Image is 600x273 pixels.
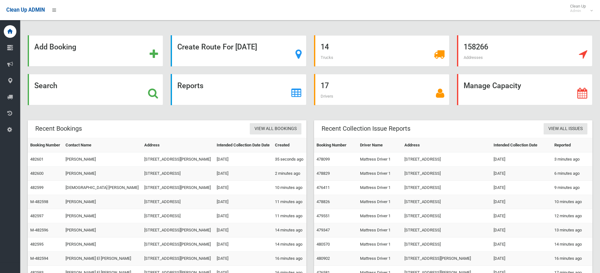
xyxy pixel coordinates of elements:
[272,138,306,152] th: Created
[6,7,45,13] span: Clean Up ADMIN
[214,138,273,152] th: Intended Collection Date Date
[28,35,163,66] a: Add Booking
[272,223,306,237] td: 14 minutes ago
[63,181,142,195] td: [DEMOGRAPHIC_DATA] [PERSON_NAME]
[272,237,306,252] td: 14 minutes ago
[34,43,76,51] strong: Add Booking
[272,252,306,266] td: 16 minutes ago
[567,4,592,13] span: Clean Up
[272,209,306,223] td: 11 minutes ago
[30,157,43,162] a: 482601
[402,252,491,266] td: [STREET_ADDRESS][PERSON_NAME]
[317,157,330,162] a: 478099
[142,138,214,152] th: Address
[30,199,48,204] a: M-482598
[30,228,48,232] a: M-482596
[457,35,592,66] a: 158266 Addresses
[317,256,330,261] a: 480902
[402,209,491,223] td: [STREET_ADDRESS]
[402,152,491,167] td: [STREET_ADDRESS]
[491,195,552,209] td: [DATE]
[317,199,330,204] a: 478826
[464,55,483,60] span: Addresses
[28,138,63,152] th: Booking Number
[491,223,552,237] td: [DATE]
[314,122,418,135] header: Recent Collection Issue Reports
[402,181,491,195] td: [STREET_ADDRESS]
[142,209,214,223] td: [STREET_ADDRESS]
[28,122,89,135] header: Recent Bookings
[321,43,329,51] strong: 14
[570,9,586,13] small: Admin
[491,181,552,195] td: [DATE]
[491,152,552,167] td: [DATE]
[177,43,257,51] strong: Create Route For [DATE]
[552,167,592,181] td: 6 minutes ago
[317,185,330,190] a: 476411
[30,171,43,176] a: 482600
[552,252,592,266] td: 16 minutes ago
[552,209,592,223] td: 12 minutes ago
[272,195,306,209] td: 11 minutes ago
[321,94,333,99] span: Drivers
[357,209,402,223] td: Mattress Driver 1
[214,237,273,252] td: [DATE]
[63,152,142,167] td: [PERSON_NAME]
[357,252,402,266] td: Mattress Driver 1
[34,81,57,90] strong: Search
[250,123,301,135] a: View All Bookings
[63,223,142,237] td: [PERSON_NAME]
[357,195,402,209] td: Mattress Driver 1
[402,195,491,209] td: [STREET_ADDRESS]
[214,152,273,167] td: [DATE]
[317,171,330,176] a: 478829
[552,138,592,152] th: Reported
[171,74,306,105] a: Reports
[464,43,488,51] strong: 158266
[357,167,402,181] td: Mattress Driver 1
[142,181,214,195] td: [STREET_ADDRESS][PERSON_NAME]
[214,223,273,237] td: [DATE]
[314,35,449,66] a: 14 Trucks
[142,167,214,181] td: [STREET_ADDRESS]
[142,195,214,209] td: [STREET_ADDRESS]
[272,167,306,181] td: 2 minutes ago
[357,152,402,167] td: Mattress Driver 1
[491,209,552,223] td: [DATE]
[317,213,330,218] a: 479551
[214,167,273,181] td: [DATE]
[544,123,587,135] a: View All Issues
[63,138,142,152] th: Contact Name
[177,81,203,90] strong: Reports
[63,209,142,223] td: [PERSON_NAME]
[357,181,402,195] td: Mattress Driver 1
[321,55,333,60] span: Trucks
[63,195,142,209] td: [PERSON_NAME]
[28,74,163,105] a: Search
[552,152,592,167] td: 3 minutes ago
[552,195,592,209] td: 10 minutes ago
[457,74,592,105] a: Manage Capacity
[357,138,402,152] th: Driver Name
[321,81,329,90] strong: 17
[357,223,402,237] td: Mattress Driver 1
[402,138,491,152] th: Address
[142,252,214,266] td: [STREET_ADDRESS][PERSON_NAME]
[402,223,491,237] td: [STREET_ADDRESS]
[214,252,273,266] td: [DATE]
[63,237,142,252] td: [PERSON_NAME]
[357,237,402,252] td: Mattress Driver 1
[30,185,43,190] a: 482599
[171,35,306,66] a: Create Route For [DATE]
[214,195,273,209] td: [DATE]
[552,223,592,237] td: 13 minutes ago
[272,181,306,195] td: 10 minutes ago
[63,167,142,181] td: [PERSON_NAME]
[272,152,306,167] td: 35 seconds ago
[314,74,449,105] a: 17 Drivers
[552,237,592,252] td: 14 minutes ago
[142,223,214,237] td: [STREET_ADDRESS][PERSON_NAME]
[491,237,552,252] td: [DATE]
[63,252,142,266] td: [PERSON_NAME] El [PERSON_NAME]
[214,181,273,195] td: [DATE]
